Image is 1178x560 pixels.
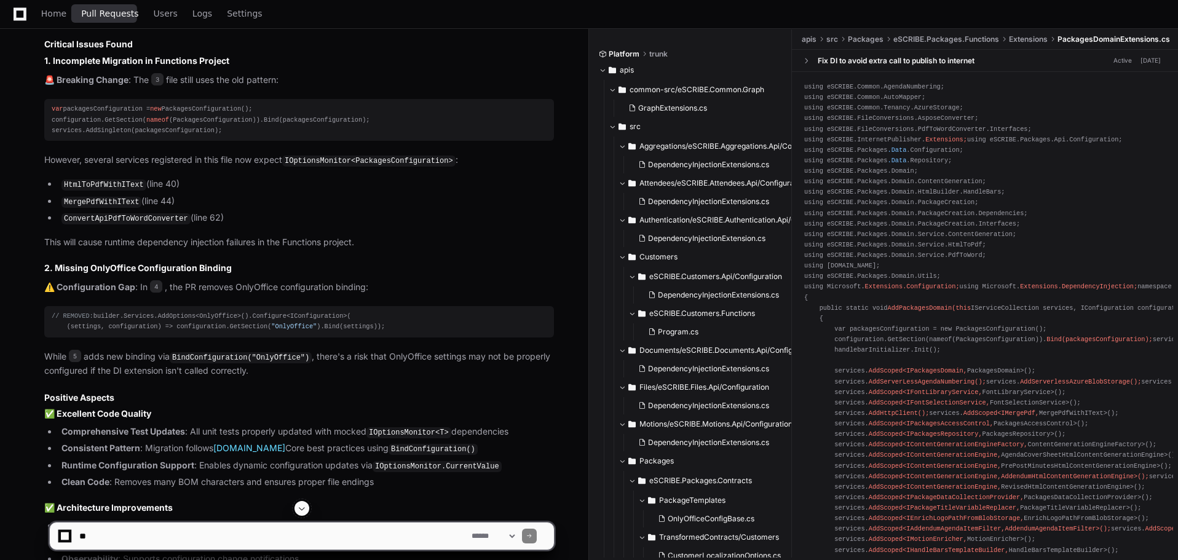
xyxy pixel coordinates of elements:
span: DependencyInjectionExtension.cs [648,234,765,243]
code: IOptionsMonitor<PackagesConfiguration> [282,156,456,167]
span: Authentication/eSCRIBE.Authentication.Api/Configuration [639,215,802,225]
button: DependencyInjectionExtensions.cs [633,360,795,377]
span: eSCRIBE.Customers.Api/Configuration [649,272,782,282]
span: eSCRIBE.Packages.Functions [893,34,999,44]
div: [DATE] [1140,56,1161,65]
span: apis [802,34,816,44]
span: Pull Requests [81,10,138,17]
button: Documents/eSCRIBE.Documents.Api/Configuration [619,341,802,360]
button: Program.cs [643,323,795,341]
svg: Directory [628,176,636,191]
span: Program.cs [658,327,698,337]
span: Bind(packagesConfiguration); [1046,336,1153,343]
span: 4 [150,280,162,293]
span: nameof [146,116,169,124]
span: AddScoped<IPackagesRepository, [869,430,982,438]
p: : In , the PR removes OnlyOffice configuration binding: [44,280,554,294]
svg: Directory [638,473,646,488]
svg: Directory [628,213,636,227]
span: GraphExtensions.cs [638,103,707,113]
strong: Consistent Pattern [61,443,140,453]
p: While adds new binding via , there's a risk that OnlyOffice settings may not be properly configur... [44,350,554,378]
svg: Directory [619,82,626,97]
a: [DOMAIN_NAME] [213,443,285,453]
button: DependencyInjectionExtensions.cs [633,193,795,210]
h3: Critical Issues Found [44,38,554,50]
svg: Directory [638,306,646,321]
code: MergePdfWithIText [61,197,141,208]
span: Aggregations/eSCRIBE.Aggregations.Api/Configuration [639,141,802,151]
span: eSCRIBE.Packages.Contracts [649,476,752,486]
svg: Directory [609,63,616,77]
button: Aggregations/eSCRIBE.Aggregations.Api/Configuration [619,136,802,156]
span: Motions/eSCRIBE.Motions.Api/Configuration [639,419,793,429]
span: AddScoped<IContentGenerationEngine, [869,483,1002,491]
span: eSCRIBE.Customers.Functions [649,309,755,318]
li: : Enables dynamic configuration updates via [58,459,554,473]
span: new [150,105,161,112]
span: AddScoped<IContentGenerationEngineFactory, [869,441,1028,448]
span: AddServerlessAzureBlobStorage(); [1020,378,1141,385]
svg: Directory [628,343,636,358]
span: AddScoped<IPackagesDomain, [869,367,967,374]
p: : The file still uses the old pattern: [44,73,554,87]
span: AddScoped<IMergePdf, [963,409,1039,417]
svg: Directory [628,139,636,154]
span: Packages [848,34,883,44]
span: Users [154,10,178,17]
button: eSCRIBE.Customers.Functions [628,304,802,323]
div: packagesConfiguration = PackagesConfiguration(); configuration.GetSection( (PackagesConfiguration... [52,104,547,135]
svg: Directory [628,250,636,264]
span: apis [620,65,634,75]
strong: Comprehensive Test Updates [61,426,185,436]
svg: Directory [619,119,626,134]
div: builder.Services.AddOptions<OnlyOffice>().Configure<IConfiguration>( (settings, configuration) =>... [52,311,547,332]
span: AddServerLessAgendaNumbering(); [869,378,986,385]
li: (line 62) [58,211,554,226]
svg: Directory [628,417,636,432]
h4: ✅ Excellent Code Quality [44,408,554,420]
button: Customers [619,247,802,267]
span: PackageTemplates [659,495,725,505]
span: // REMOVED: [52,312,93,320]
code: HtmlToPdfWithIText [61,179,146,191]
span: Active [1110,55,1136,66]
span: AddScoped<IContentGenerationEngine, [869,462,1002,470]
span: common-src/eSCRIBE.Common.Graph [630,85,764,95]
button: Packages [619,451,802,471]
strong: Runtime Configuration Support [61,460,194,470]
span: "OnlyOffice" [271,323,317,330]
span: .Data [888,157,907,164]
code: IOptionsMonitor<T> [366,427,451,438]
span: var [52,105,63,112]
button: DependencyInjectionExtensions.cs [633,397,795,414]
strong: ⚠️ Configuration Gap [44,282,135,292]
span: PackagesDomainExtensions.cs [1057,34,1170,44]
span: DependencyInjectionExtensions.cs [648,160,769,170]
span: Extensions; [925,136,967,143]
span: Documents/eSCRIBE.Documents.Api/Configuration [639,345,802,355]
button: DependencyInjectionExtensions.cs [643,286,795,304]
h4: 2. Missing OnlyOffice Configuration Binding [44,262,554,274]
button: Files/eSCRIBE.Files.Api/Configuration [619,377,802,397]
span: DependencyInjectionExtensions.cs [648,197,769,207]
button: common-src/eSCRIBE.Common.Graph [609,80,793,100]
button: DependencyInjectionExtensions.cs [633,434,795,451]
span: AddScoped<IContentGenerationEngine, [869,451,1002,459]
span: .Data [888,146,907,154]
button: DependencyInjectionExtensions.cs [633,156,795,173]
span: Attendees/eSCRIBE.Attendees.Api/Configuration [639,178,802,188]
h3: Positive Aspects [44,392,554,404]
button: DependencyInjectionExtension.cs [633,230,795,247]
span: DependencyInjectionExtensions.cs [658,290,779,300]
span: DependencyInjectionExtensions.cs [648,364,769,374]
span: AddPackagesDomain(this [888,304,971,312]
span: Extensions [1009,34,1048,44]
button: Motions/eSCRIBE.Motions.Api/Configuration [619,414,802,434]
span: AddScoped<IFontSelectionService, [869,399,990,406]
span: Packages [639,456,674,466]
svg: Directory [628,380,636,395]
button: Authentication/eSCRIBE.Authentication.Api/Configuration [619,210,802,230]
svg: Directory [628,454,636,468]
button: eSCRIBE.Packages.Contracts [628,471,802,491]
